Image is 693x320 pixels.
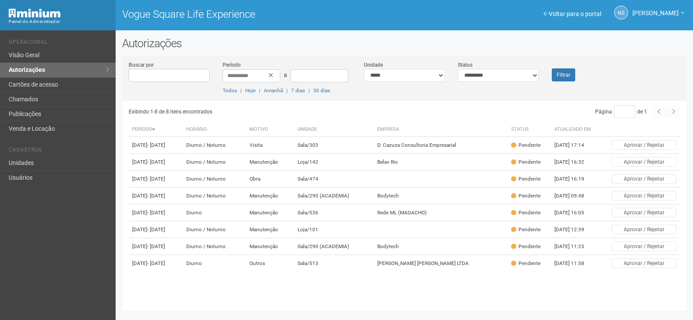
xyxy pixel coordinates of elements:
span: | [308,87,310,94]
td: Diurno / Noturno [183,154,246,171]
div: Exibindo 1-8 de 8 itens encontrados [129,105,402,118]
a: Amanhã [264,87,283,94]
td: Manutenção [246,238,295,255]
td: [DATE] [129,204,183,221]
span: - [DATE] [147,226,165,233]
label: Status [458,61,473,69]
label: Período [223,61,241,69]
th: Período [129,123,183,137]
div: Pendente [511,260,541,267]
span: - [DATE] [147,260,165,266]
span: | [240,87,242,94]
td: [DATE] [129,187,183,204]
td: [DATE] 16:05 [551,204,599,221]
td: Manutenção [246,154,295,171]
td: [DATE] 16:19 [551,171,599,187]
button: Aprovar / Rejeitar [612,242,677,251]
td: Diurno [183,204,246,221]
div: Pendente [511,226,541,233]
th: Motivo [246,123,295,137]
span: - [DATE] [147,210,165,216]
td: Bodytech [374,238,508,255]
div: Pendente [511,158,541,166]
td: Loja/142 [294,154,374,171]
li: Cadastros [9,147,109,156]
a: Voltar para o portal [544,10,601,17]
span: - [DATE] [147,193,165,199]
span: Nicolle Silva [632,1,679,16]
th: Status [508,123,551,137]
a: [PERSON_NAME] [632,11,684,18]
button: Aprovar / Rejeitar [612,191,677,200]
li: Operacional [9,39,109,48]
td: [DATE] 11:25 [551,238,599,255]
div: Pendente [511,209,541,217]
td: [DATE] 12:39 [551,221,599,238]
td: Diurno / Noturno [183,171,246,187]
th: Atualizado em [551,123,599,137]
span: | [259,87,260,94]
td: [DATE] [129,154,183,171]
th: Horário [183,123,246,137]
a: 30 dias [313,87,330,94]
div: Pendente [511,175,541,183]
td: Sala/290 (ACADEMIA) [294,187,374,204]
a: Todos [223,87,237,94]
td: Obra [246,171,295,187]
td: Manutenção [246,221,295,238]
td: Manutenção [246,187,295,204]
button: Filtrar [552,68,575,81]
td: [DATE] 16:32 [551,154,599,171]
th: Empresa [374,123,508,137]
span: - [DATE] [147,243,165,249]
td: Sala/474 [294,171,374,187]
a: Hoje [245,87,256,94]
button: Aprovar / Rejeitar [612,259,677,268]
td: Outros [246,255,295,272]
td: Diurno / Noturno [183,137,246,154]
td: [DATE] [129,238,183,255]
button: Aprovar / Rejeitar [612,225,677,234]
td: [DATE] 09:48 [551,187,599,204]
a: 7 dias [291,87,305,94]
div: Pendente [511,142,541,149]
th: Unidade [294,123,374,137]
td: Rede ML (MAGACHO) [374,204,508,221]
span: a [284,71,287,78]
td: [PERSON_NAME] [PERSON_NAME] LTDA [374,255,508,272]
td: Manutenção [246,204,295,221]
div: Painel do Administrador [9,18,109,26]
button: Aprovar / Rejeitar [612,140,677,150]
span: - [DATE] [147,142,165,148]
td: D. Cazuza Consultoria Empresarial [374,137,508,154]
td: Sala/513 [294,255,374,272]
td: [DATE] [129,255,183,272]
label: Unidade [364,61,383,69]
span: | [286,87,288,94]
td: Diurno / Noturno [183,221,246,238]
h1: Vogue Square Life Experience [122,9,398,20]
td: [DATE] [129,221,183,238]
span: Página de 1 [595,109,647,115]
span: - [DATE] [147,159,165,165]
td: Bodytech [374,187,508,204]
td: [DATE] [129,171,183,187]
td: Loja/101 [294,221,374,238]
div: Pendente [511,192,541,200]
a: NS [614,6,628,19]
td: Diurno / Noturno [183,238,246,255]
img: Minium [9,9,61,18]
td: Belav Rio [374,154,508,171]
span: - [DATE] [147,176,165,182]
label: Buscar por [129,61,154,69]
div: Pendente [511,243,541,250]
td: [DATE] 17:14 [551,137,599,154]
td: [DATE] 11:58 [551,255,599,272]
button: Aprovar / Rejeitar [612,208,677,217]
td: Sala/536 [294,204,374,221]
button: Aprovar / Rejeitar [612,157,677,167]
td: Sala/303 [294,137,374,154]
td: Diurno / Noturno [183,187,246,204]
td: Sala/290 (ACADEMIA) [294,238,374,255]
td: Diurno [183,255,246,272]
